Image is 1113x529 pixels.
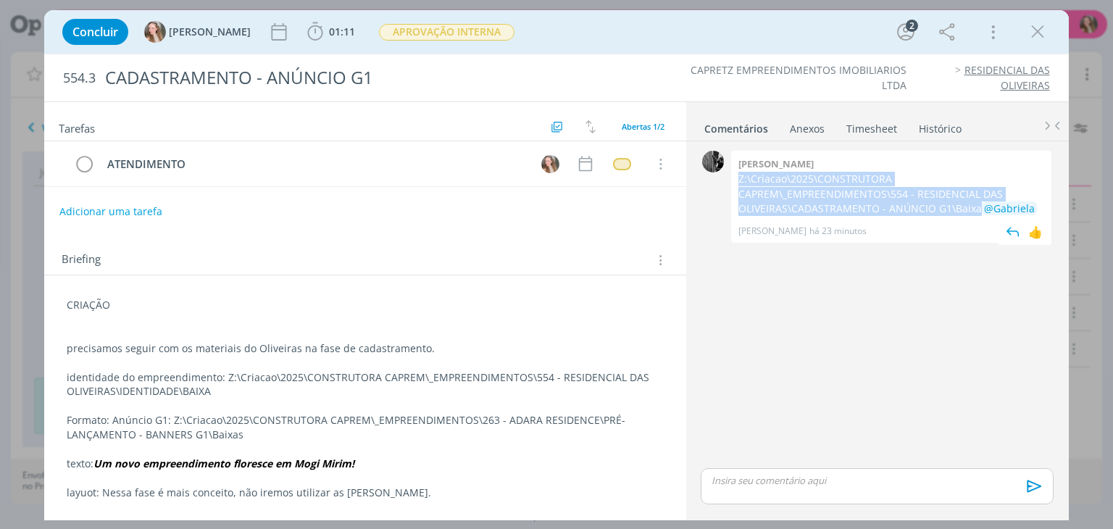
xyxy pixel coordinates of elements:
span: Concluir [72,26,118,38]
div: dialog [44,10,1068,520]
button: Concluir [62,19,128,45]
div: 2 [906,20,918,32]
img: arrow-down-up.svg [585,120,596,133]
a: Comentários [704,115,769,136]
a: CAPRETZ EMPREENDIMENTOS IMOBILIARIOS LTDA [691,63,906,91]
a: Histórico [918,115,962,136]
div: 👍 [1028,223,1043,241]
button: G [540,153,562,175]
div: CADASTRAMENTO - ANÚNCIO G1 [99,60,633,96]
em: Um novo empreendimento floresce em Mogi Mirim! [93,457,354,470]
p: precisamos seguir com os materiais do Oliveiras na fase de cadastramento. [67,341,663,356]
button: APROVAÇÃO INTERNA [378,23,515,41]
p: Z:\Criacao\2025\CONSTRUTORA CAPREM\_EMPREENDIMENTOS\554 - RESIDENCIAL DAS OLIVEIRAS\CADASTRAMENTO... [738,172,1044,216]
p: CRIAÇÃO [67,298,663,312]
button: 01:11 [304,20,359,43]
img: G [541,155,559,173]
p: [PERSON_NAME] [738,225,806,238]
span: 01:11 [329,25,355,38]
img: G [144,21,166,43]
b: [PERSON_NAME] [738,157,814,170]
p: Formato: Anúncio G1: Z:\Criacao\2025\CONSTRUTORA CAPREM\_EMPREENDIMENTOS\263 - ADARA RESIDENCE\PR... [67,413,663,442]
img: answer.svg [1002,221,1024,243]
img: P [702,151,724,172]
span: [PERSON_NAME] [169,27,251,37]
p: identidade do empreendimento: Z:\Criacao\2025\CONSTRUTORA CAPREM\_EMPREENDIMENTOS\554 - RESIDENCI... [67,370,663,399]
span: 554.3 [63,70,96,86]
span: há 23 minutos [809,225,867,238]
div: ATENDIMENTO [101,155,528,173]
a: RESIDENCIAL DAS OLIVEIRAS [964,63,1050,91]
span: Abertas 1/2 [622,121,664,132]
div: Anexos [790,122,825,136]
p: layuot: Nessa fase é mais conceito, não iremos utilizar as [PERSON_NAME]. [67,486,663,500]
button: 2 [894,20,917,43]
button: Adicionar uma tarefa [59,199,163,225]
span: Tarefas [59,118,95,136]
p: texto: [67,457,663,471]
span: Briefing [62,251,101,270]
span: @Gabriela [984,201,1035,215]
a: Timesheet [846,115,898,136]
button: G[PERSON_NAME] [144,21,251,43]
span: APROVAÇÃO INTERNA [379,24,514,41]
